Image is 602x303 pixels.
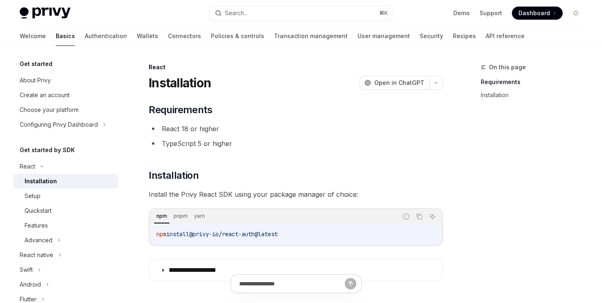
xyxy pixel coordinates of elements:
div: Create an account [20,90,70,100]
div: pnpm [171,211,190,221]
button: Report incorrect code [401,211,412,222]
h5: Get started by SDK [20,145,75,155]
a: Policies & controls [211,26,264,46]
span: Open in ChatGPT [374,79,424,87]
button: Open in ChatGPT [359,76,429,90]
a: Choose your platform [13,103,118,117]
a: Transaction management [274,26,348,46]
img: light logo [20,7,70,19]
a: Requirements [481,75,589,89]
a: Welcome [20,26,46,46]
a: Quickstart [13,203,118,218]
a: Support [480,9,502,17]
span: On this page [489,62,526,72]
span: install [166,230,189,238]
div: Quickstart [25,206,52,216]
div: Setup [25,191,41,201]
span: Requirements [149,103,212,116]
div: yarn [192,211,207,221]
a: Installation [481,89,589,102]
a: Connectors [168,26,201,46]
span: @privy-io/react-auth@latest [189,230,278,238]
span: ⌘ K [379,10,388,16]
div: Android [20,280,41,289]
h1: Installation [149,75,211,90]
a: About Privy [13,73,118,88]
a: Create an account [13,88,118,103]
div: Swift [20,265,33,275]
span: npm [156,230,166,238]
div: Installation [25,176,57,186]
span: Dashboard [518,9,550,17]
li: TypeScript 5 or higher [149,138,443,149]
div: Search... [225,8,248,18]
div: About Privy [20,75,51,85]
a: Security [420,26,443,46]
button: Copy the contents from the code block [414,211,425,222]
button: Ask AI [427,211,438,222]
div: React native [20,250,53,260]
button: Send message [345,278,356,289]
a: Wallets [137,26,158,46]
div: React [149,63,443,71]
a: Demo [453,9,470,17]
li: React 18 or higher [149,123,443,134]
a: Dashboard [512,7,563,20]
a: Setup [13,189,118,203]
a: Authentication [85,26,127,46]
a: Installation [13,174,118,189]
button: Search...⌘K [209,6,392,21]
div: Choose your platform [20,105,79,115]
h5: Get started [20,59,52,69]
button: Toggle dark mode [569,7,582,20]
a: Features [13,218,118,233]
div: Advanced [25,235,52,245]
a: API reference [486,26,525,46]
span: Install the Privy React SDK using your package manager of choice: [149,189,443,200]
div: Configuring Privy Dashboard [20,120,98,130]
a: Basics [56,26,75,46]
div: npm [154,211,170,221]
a: Recipes [453,26,476,46]
span: Installation [149,169,199,182]
a: User management [358,26,410,46]
div: React [20,162,35,171]
div: Features [25,221,48,230]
